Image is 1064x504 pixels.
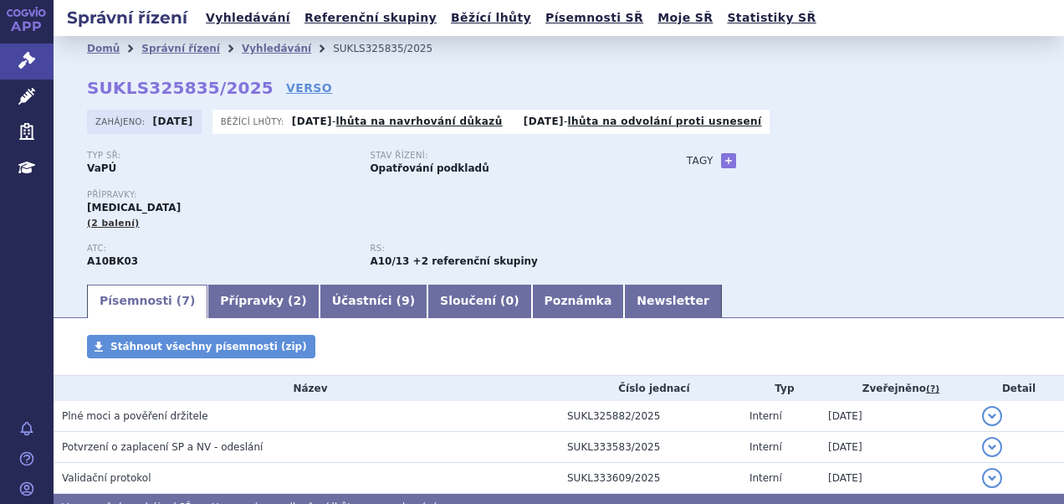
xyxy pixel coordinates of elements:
[413,255,538,267] strong: +2 referenční skupiny
[292,115,503,128] p: -
[524,115,762,128] p: -
[559,401,741,432] td: SUKL325882/2025
[370,151,636,161] p: Stav řízení:
[87,162,116,174] strong: VaPÚ
[54,376,559,401] th: Název
[292,116,332,127] strong: [DATE]
[110,341,307,352] span: Stáhnout všechny písemnosti (zip)
[974,376,1064,401] th: Detail
[62,472,151,484] span: Validační protokol
[87,202,181,213] span: [MEDICAL_DATA]
[559,463,741,494] td: SUKL333609/2025
[182,294,190,307] span: 7
[402,294,410,307] span: 9
[446,7,536,29] a: Běžící lhůty
[87,285,207,318] a: Písemnosti (7)
[540,7,648,29] a: Písemnosti SŘ
[207,285,319,318] a: Přípravky (2)
[722,7,821,29] a: Statistiky SŘ
[559,376,741,401] th: Číslo jednací
[294,294,302,307] span: 2
[62,441,263,453] span: Potvrzení o zaplacení SP a NV - odeslání
[820,432,974,463] td: [DATE]
[559,432,741,463] td: SUKL333583/2025
[299,7,442,29] a: Referenční skupiny
[652,7,718,29] a: Moje SŘ
[982,406,1002,426] button: detail
[141,43,220,54] a: Správní řízení
[320,285,427,318] a: Účastníci (9)
[87,255,138,267] strong: EMPAGLIFLOZIN
[624,285,722,318] a: Newsletter
[568,116,762,127] a: lhůta na odvolání proti usnesení
[87,244,353,254] p: ATC:
[62,410,208,422] span: Plné moci a pověření držitele
[87,151,353,161] p: Typ SŘ:
[370,162,489,174] strong: Opatřování podkladů
[721,153,736,168] a: +
[427,285,531,318] a: Sloučení (0)
[982,437,1002,457] button: detail
[87,78,274,98] strong: SUKLS325835/2025
[524,116,564,127] strong: [DATE]
[370,244,636,254] p: RS:
[749,441,782,453] span: Interní
[87,218,140,229] span: (2 balení)
[336,116,503,127] a: lhůta na navrhování důkazů
[242,43,311,54] a: Vyhledávání
[87,335,315,358] a: Stáhnout všechny písemnosti (zip)
[87,190,653,200] p: Přípravky:
[926,383,939,395] abbr: (?)
[820,463,974,494] td: [DATE]
[741,376,820,401] th: Typ
[820,376,974,401] th: Zveřejněno
[687,151,714,171] h3: Tagy
[749,472,782,484] span: Interní
[54,6,201,29] h2: Správní řízení
[221,115,288,128] span: Běžící lhůty:
[87,43,120,54] a: Domů
[982,468,1002,488] button: detail
[749,410,782,422] span: Interní
[820,401,974,432] td: [DATE]
[153,116,193,127] strong: [DATE]
[532,285,625,318] a: Poznámka
[286,80,332,96] a: VERSO
[95,115,148,128] span: Zahájeno:
[370,255,409,267] strong: metformin a vildagliptin
[333,36,454,61] li: SUKLS325835/2025
[201,7,295,29] a: Vyhledávání
[505,294,514,307] span: 0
